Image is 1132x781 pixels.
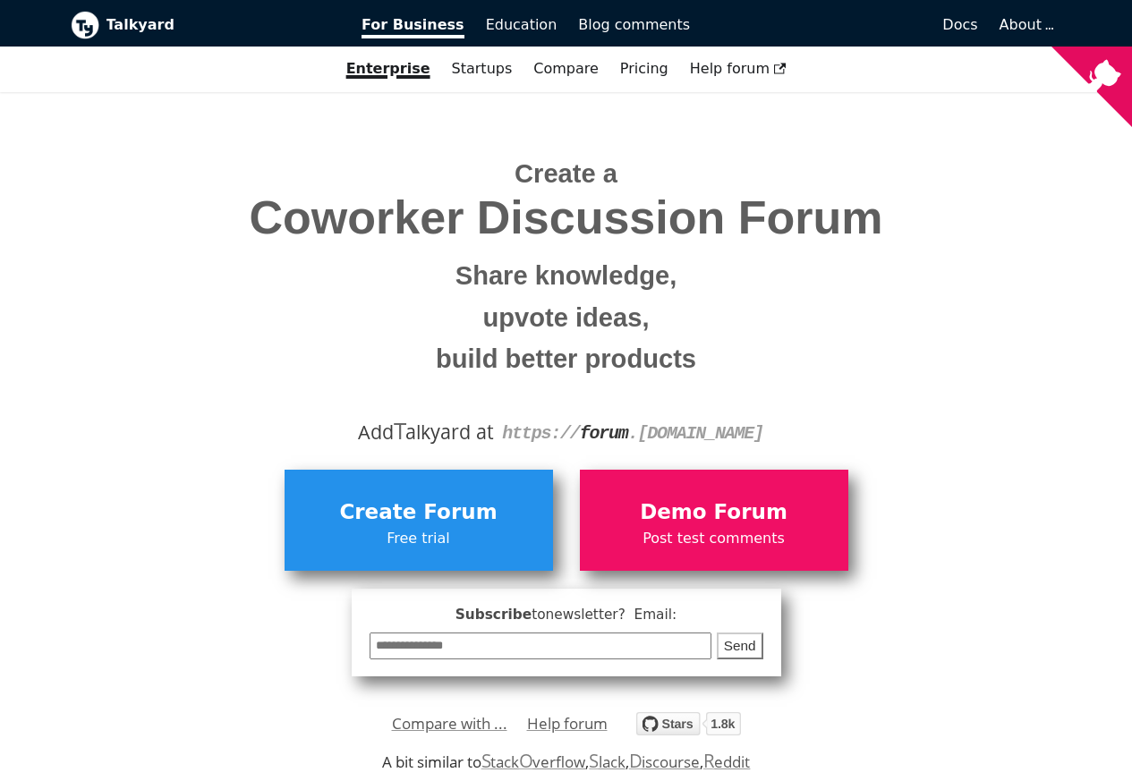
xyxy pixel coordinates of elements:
a: Blog comments [567,10,701,40]
span: Post test comments [589,527,839,550]
span: S [481,748,491,773]
a: Startups [441,54,523,84]
button: Send [717,632,763,660]
span: Docs [942,16,977,33]
small: build better products [84,338,1049,380]
span: For Business [362,16,464,38]
a: Demo ForumPost test comments [580,470,848,570]
a: StackOverflow [481,751,586,772]
a: Create ForumFree trial [285,470,553,570]
strong: forum [580,423,628,444]
span: D [629,748,643,773]
span: Free trial [294,527,544,550]
a: Compare [533,60,599,77]
small: Share knowledge, [84,255,1049,297]
span: Coworker Discussion Forum [84,192,1049,243]
small: upvote ideas, [84,297,1049,339]
span: Create Forum [294,496,544,530]
span: S [589,748,599,773]
a: Discourse [629,751,700,772]
span: T [394,414,406,446]
a: Talkyard logoTalkyard [71,11,337,39]
span: Blog comments [578,16,690,33]
a: About [1000,16,1051,33]
a: Reddit [703,751,750,772]
a: Help forum [679,54,797,84]
img: talkyard.svg [636,712,741,735]
div: Add alkyard at [84,417,1049,447]
a: Enterprise [336,54,441,84]
a: Docs [701,10,989,40]
a: Education [475,10,568,40]
span: Help forum [690,60,787,77]
a: Help forum [527,710,608,737]
b: Talkyard [106,13,337,37]
span: Create a [515,159,617,188]
a: Pricing [609,54,679,84]
span: O [519,748,533,773]
span: R [703,748,715,773]
span: to newsletter ? Email: [532,607,677,623]
a: Compare with ... [392,710,507,737]
span: Subscribe [370,604,763,626]
span: Education [486,16,557,33]
a: For Business [351,10,475,40]
code: https:// . [DOMAIN_NAME] [502,423,763,444]
a: Star debiki/talkyard on GitHub [636,715,741,741]
a: Slack [589,751,625,772]
img: Talkyard logo [71,11,99,39]
span: Demo Forum [589,496,839,530]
